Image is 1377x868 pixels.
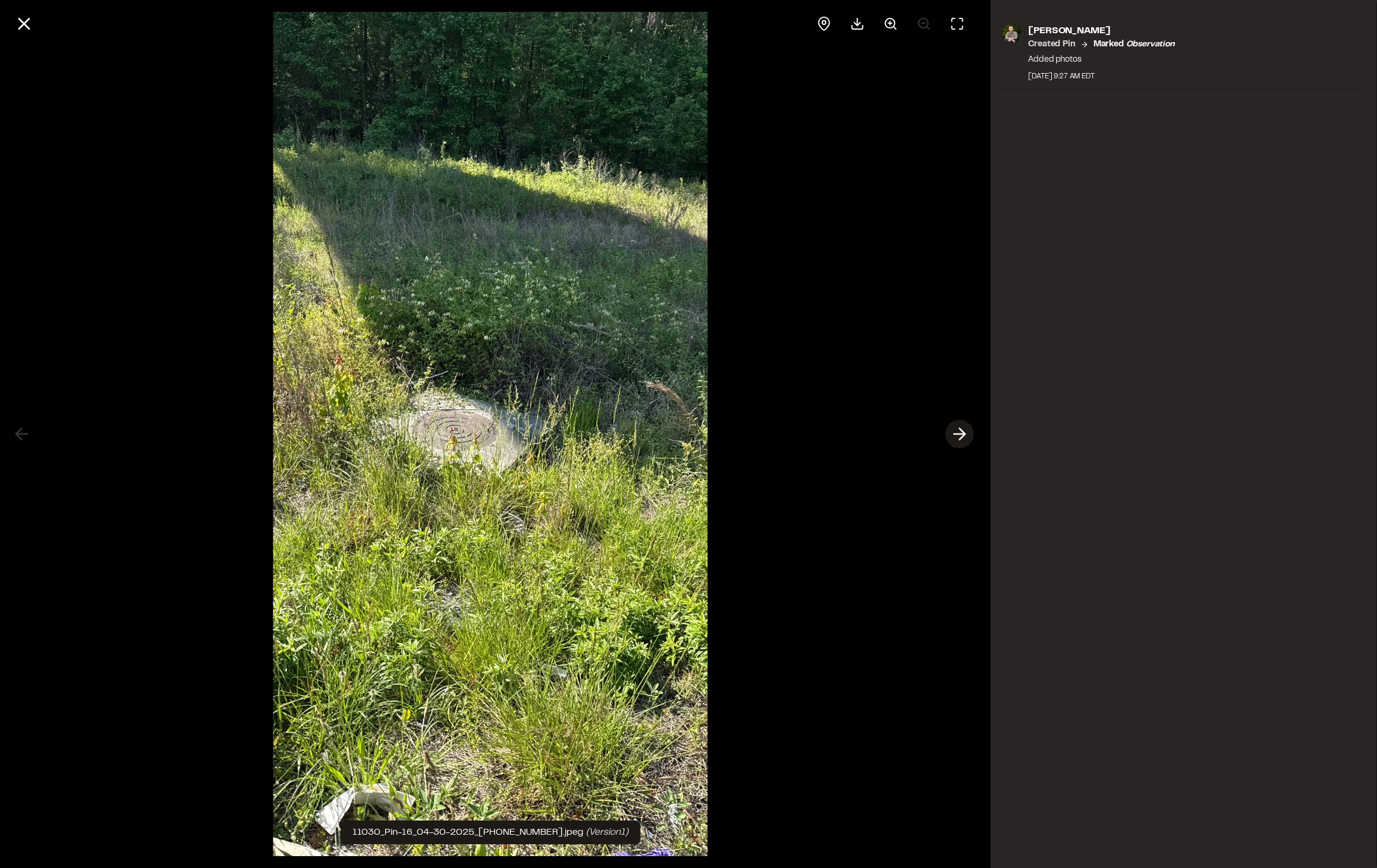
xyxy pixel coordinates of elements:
button: Toggle Fullscreen [943,9,971,38]
button: Close modal [10,9,38,38]
button: Zoom in [876,9,905,38]
em: observation [1126,41,1175,48]
div: View pin on map [809,9,838,38]
p: Added photos [1028,53,1174,66]
button: Next photo [945,420,973,448]
p: Marked [1094,38,1175,51]
p: Created Pin [1028,38,1075,51]
div: [DATE] 9:27 AM EDT [1028,71,1174,82]
p: [PERSON_NAME] [1028,24,1174,38]
img: photo [1002,24,1021,43]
